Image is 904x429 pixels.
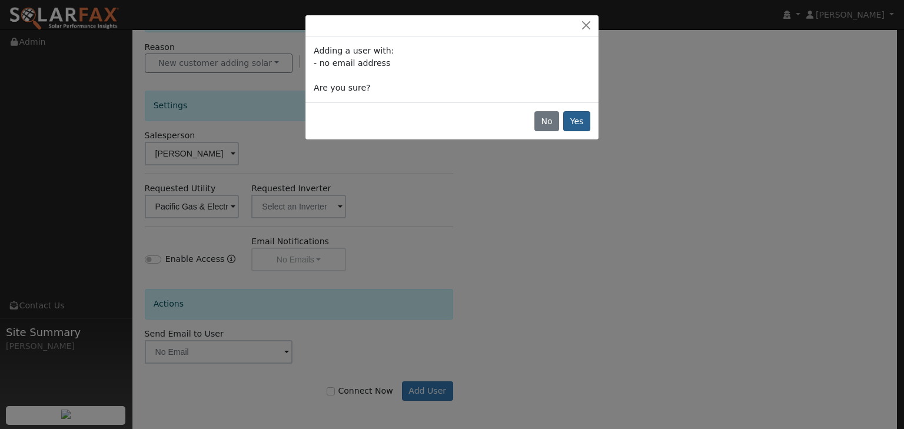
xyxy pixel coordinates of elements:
button: No [534,111,559,131]
button: Yes [563,111,590,131]
span: - no email address [314,58,390,68]
button: Close [578,19,594,32]
span: Adding a user with: [314,46,394,55]
span: Are you sure? [314,83,370,92]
